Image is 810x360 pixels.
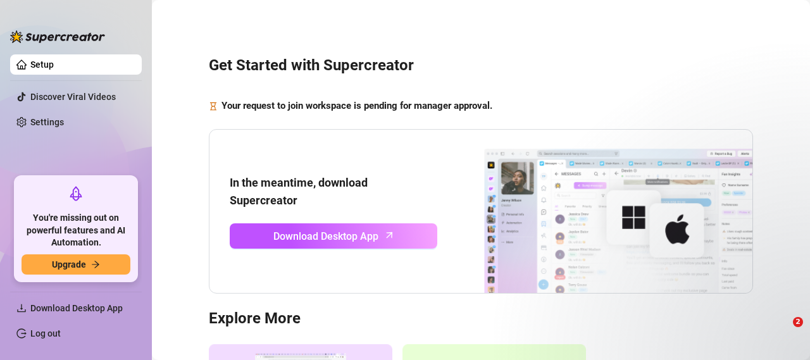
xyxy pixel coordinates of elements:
span: arrow-up [382,228,397,242]
span: Download Desktop App [30,303,123,313]
a: Log out [30,328,61,338]
h3: Explore More [209,309,753,329]
iframe: Intercom live chat [767,317,797,347]
h3: Get Started with Supercreator [209,56,753,76]
img: logo-BBDzfeDw.svg [10,30,105,43]
span: Upgrade [52,259,86,270]
img: download app [437,130,752,294]
a: Download Desktop Apparrow-up [230,223,437,249]
span: hourglass [209,99,218,114]
span: Download Desktop App [273,228,378,244]
a: Setup [30,59,54,70]
span: rocket [68,186,84,201]
strong: Your request to join workspace is pending for manager approval. [221,100,492,111]
button: Upgradearrow-right [22,254,130,275]
span: 2 [793,317,803,327]
strong: In the meantime, download Supercreator [230,176,368,207]
span: You're missing out on powerful features and AI Automation. [22,212,130,249]
a: Settings [30,117,64,127]
span: download [16,303,27,313]
span: arrow-right [91,260,100,269]
a: Discover Viral Videos [30,92,116,102]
